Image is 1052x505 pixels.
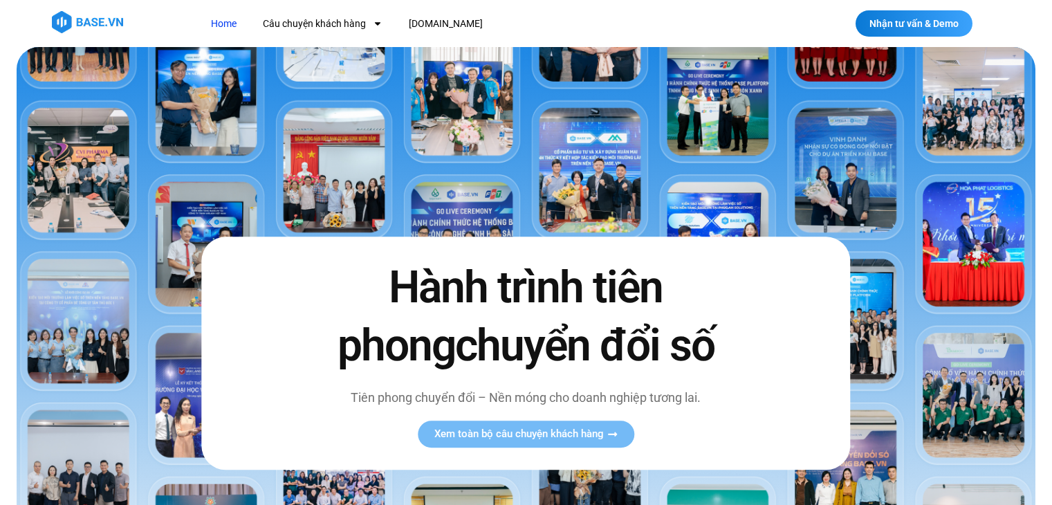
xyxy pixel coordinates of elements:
[201,11,737,37] nav: Menu
[418,421,634,448] a: Xem toàn bộ câu chuyện khách hàng
[856,10,972,37] a: Nhận tư vấn & Demo
[869,19,959,28] span: Nhận tư vấn & Demo
[434,429,604,439] span: Xem toàn bộ câu chuyện khách hàng
[398,11,493,37] a: [DOMAIN_NAME]
[252,11,393,37] a: Câu chuyện khách hàng
[308,259,744,374] h2: Hành trình tiên phong
[201,11,247,37] a: Home
[308,388,744,407] p: Tiên phong chuyển đổi – Nền móng cho doanh nghiệp tương lai.
[455,320,714,371] span: chuyển đổi số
